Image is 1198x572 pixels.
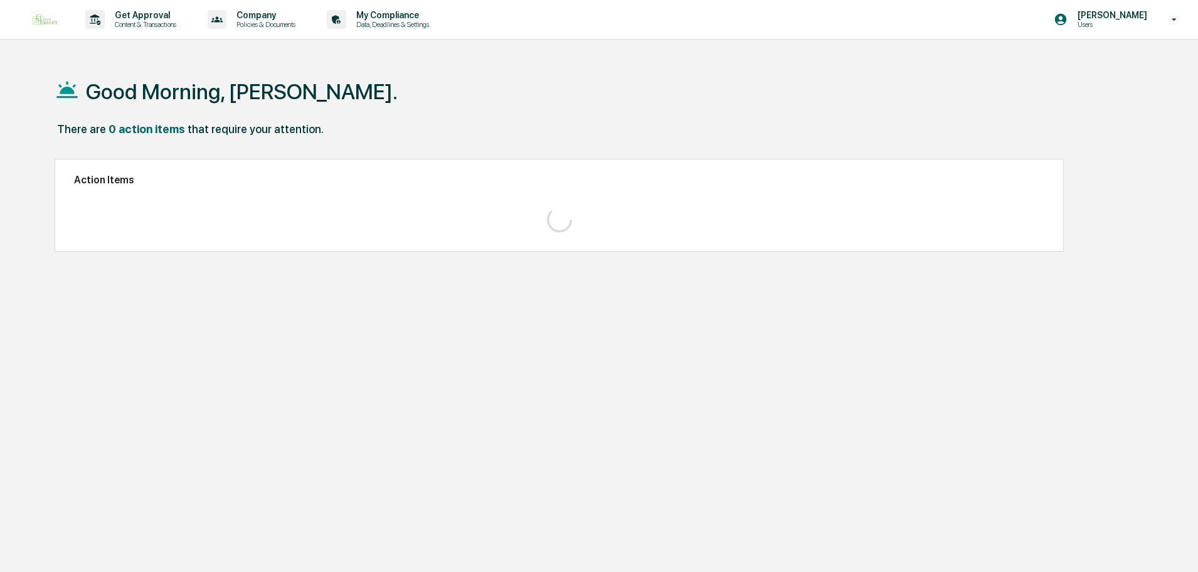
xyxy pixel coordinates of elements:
[346,20,435,29] p: Data, Deadlines & Settings
[86,79,398,104] h1: Good Morning, [PERSON_NAME].
[226,20,302,29] p: Policies & Documents
[1068,10,1153,20] p: [PERSON_NAME]
[57,122,106,136] div: There are
[109,122,185,136] div: 0 action items
[30,12,60,27] img: logo
[105,10,183,20] p: Get Approval
[1068,20,1153,29] p: Users
[74,174,1044,186] h2: Action Items
[105,20,183,29] p: Content & Transactions
[188,122,324,136] div: that require your attention.
[346,10,435,20] p: My Compliance
[226,10,302,20] p: Company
